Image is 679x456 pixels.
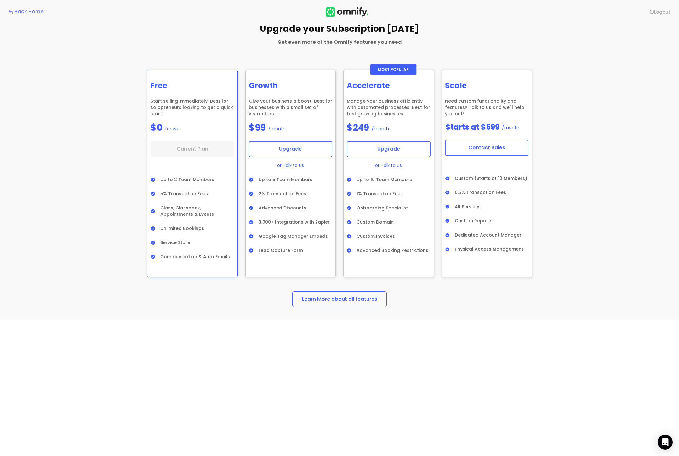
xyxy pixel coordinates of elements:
div: forever [165,126,181,132]
a: Learn More about all features [292,291,387,307]
div: 249 [353,124,369,132]
a: Contact Sales [445,140,529,156]
div: Onboarding Specialist [357,205,408,211]
div: Lead Capture Form [259,247,303,254]
a: Logout [650,9,670,15]
a: Back Home [9,8,43,15]
button: Current Plan [151,141,234,157]
div: Need custom functionality and features? Talk to us and we'll help you out! [445,98,529,117]
div: All Services [455,203,481,210]
div: 99 [255,124,266,132]
div: Advanced Discounts [259,205,306,211]
div: 1% Transaction Fees [357,191,403,197]
a: or Talk to Us [375,162,402,168]
button: Upgrade [249,141,333,157]
div: Upgrade your Subscription [DATE] [260,24,419,34]
div: Starts at $599 [446,124,499,131]
div: $ [249,124,254,132]
div: Back Home [14,8,43,15]
div: Give your business a boost! Best for businesses with a small set of instructors. [249,98,333,117]
h2: Accelerate [347,80,431,92]
div: Up to 5 Team Members [259,176,312,183]
div: Unlimited Bookings [160,225,204,231]
div: Custom Invoices [357,233,395,239]
div: Advanced Booking Restrictions [357,247,428,254]
h2: Free [151,80,234,92]
div: Physical Access Management [455,246,523,252]
div: Dedicated Account Manager [455,232,522,238]
div: Manage your business efficiently with automated processes! Best for fast growing businesses. [347,98,431,117]
div: 0.5% Transaction Fees [455,189,506,196]
div: 3,000+ Integrations with Zapier [259,219,330,225]
div: 2% Transaction Fees [259,191,306,197]
div: Custom Domain [357,219,394,225]
div: Service Store [160,239,190,246]
div: $ [151,124,156,132]
div: Custom Reports [455,218,493,224]
div: Get even more of the Omnify features you need [277,39,402,46]
div: 0 [157,124,163,132]
div: /month [372,126,389,132]
h2: Scale [445,80,529,92]
button: Upgrade [347,141,431,157]
div: Most Popular [378,67,409,72]
div: 5% Transaction Fees [160,191,208,197]
div: $ [347,124,352,132]
div: Start selling immediately! Best for solopreneurs looking to get a quick start. [151,98,234,117]
div: /month [268,126,286,132]
div: Up to 2 Team Members [160,176,214,183]
h2: Growth [249,80,333,92]
div: Class, Classpack, Appointments & Events [160,205,234,217]
div: Custom (Starts at 10 Members) [455,175,527,181]
div: Google Tag Manager Embeds [259,233,328,239]
div: Up to 10 Team Members [357,176,412,183]
a: or Talk to Us [277,162,304,168]
div: Open Intercom Messenger [658,435,673,450]
div: Communication & Auto Emails [160,254,230,260]
div: /month [502,125,519,130]
span:  [650,10,654,14]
